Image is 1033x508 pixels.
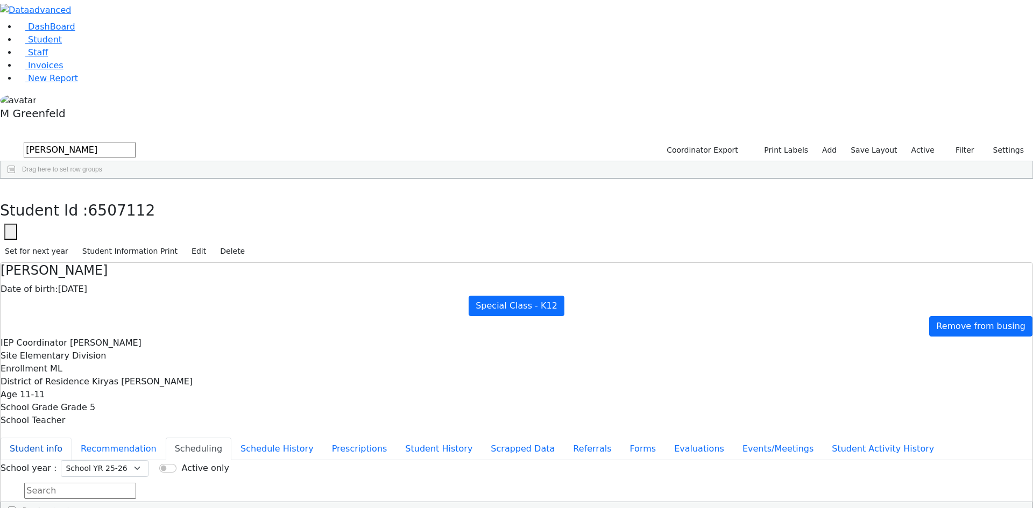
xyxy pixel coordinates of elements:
span: Elementary Division [20,350,107,361]
a: New Report [17,73,78,83]
label: School Teacher [1,414,65,427]
span: Student [28,34,62,45]
button: Coordinator Export [660,142,743,159]
a: Remove from busing [929,316,1032,337]
label: Active only [181,462,229,475]
button: Filter [942,142,979,159]
span: Drag here to set row groups [22,166,102,173]
button: Scrapped Data [482,438,564,460]
button: Student info [1,438,72,460]
h4: [PERSON_NAME] [1,263,1032,278]
a: Invoices [17,60,63,70]
button: Student Activity History [823,438,943,460]
button: Scheduling [166,438,231,460]
input: Search [24,483,136,499]
span: Grade 5 [61,402,95,412]
a: Special Class - K12 [469,296,564,316]
button: Recommendation [72,438,166,460]
a: Staff [17,47,48,58]
div: [DATE] [1,283,1032,296]
button: Save Layout [846,142,902,159]
button: Student History [396,438,482,460]
span: 11-11 [20,389,45,399]
button: Student Information Print [77,243,182,260]
label: IEP Coordinator [1,337,67,349]
a: Student [17,34,62,45]
button: Forms [620,438,665,460]
button: Settings [979,142,1029,159]
label: School year : [1,462,56,475]
button: Print Labels [752,142,813,159]
span: Staff [28,47,48,58]
label: Enrollment [1,362,47,375]
span: DashBoard [28,22,75,32]
span: Invoices [28,60,63,70]
label: Date of birth: [1,283,58,296]
label: Site [1,349,17,362]
button: Delete [215,243,250,260]
button: Edit [187,243,211,260]
button: Referrals [564,438,620,460]
span: 6507112 [88,202,155,219]
span: Kiryas [PERSON_NAME] [92,376,193,387]
span: ML [50,363,62,374]
button: Prescriptions [323,438,397,460]
button: Schedule History [231,438,323,460]
button: Events/Meetings [733,438,823,460]
label: Active [907,142,939,159]
span: [PERSON_NAME] [70,338,141,348]
label: Age [1,388,17,401]
a: Add [817,142,841,159]
input: Search [24,142,136,158]
label: School Grade [1,401,58,414]
label: District of Residence [1,375,89,388]
button: Evaluations [665,438,733,460]
span: Remove from busing [936,321,1025,331]
span: New Report [28,73,78,83]
a: DashBoard [17,22,75,32]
